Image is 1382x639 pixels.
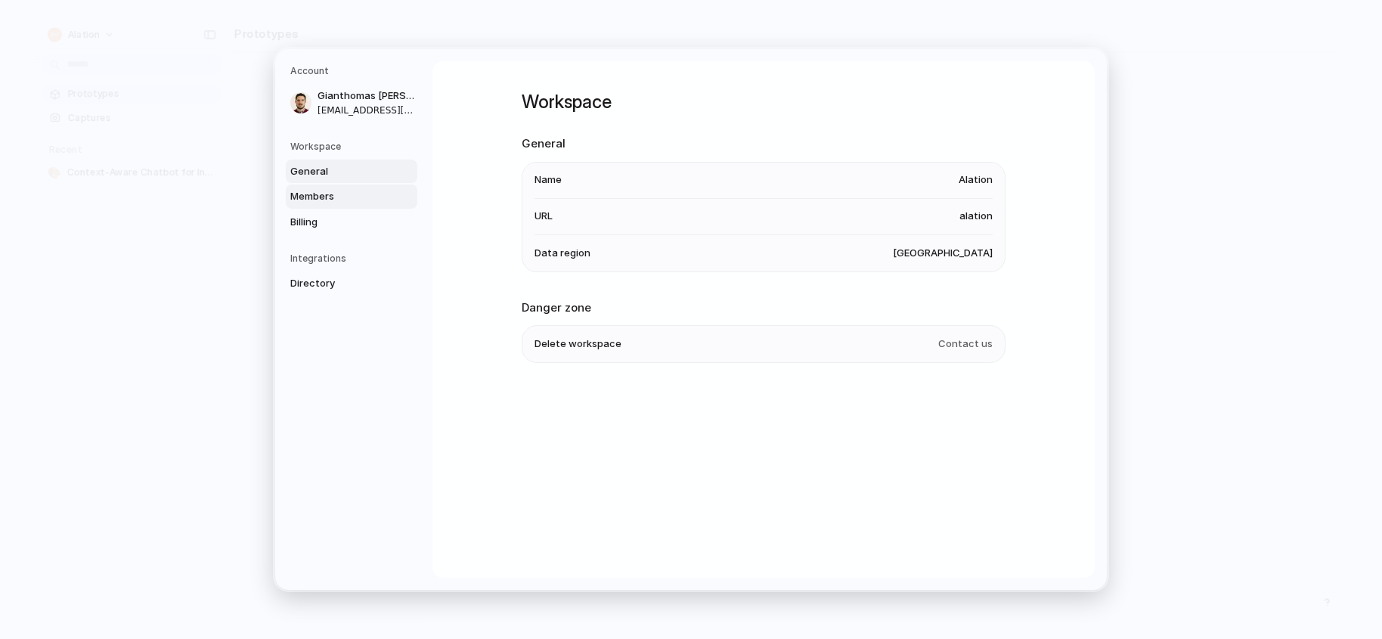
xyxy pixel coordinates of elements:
span: Alation [959,172,993,188]
a: Billing [286,210,417,234]
h5: Workspace [290,140,417,154]
h2: General [522,135,1006,153]
a: Members [286,185,417,209]
span: [EMAIL_ADDRESS][DOMAIN_NAME] [318,104,414,117]
span: Name [535,172,562,188]
h5: Integrations [290,252,417,265]
span: URL [535,209,553,224]
h2: Danger zone [522,299,1006,317]
span: Members [290,189,387,204]
span: alation [959,209,993,224]
span: Data region [535,246,590,261]
span: General [290,164,387,179]
span: [GEOGRAPHIC_DATA] [893,246,993,261]
span: Directory [290,276,387,291]
span: Billing [290,215,387,230]
h1: Workspace [522,88,1006,116]
a: General [286,160,417,184]
span: Gianthomas [PERSON_NAME] [318,88,414,104]
a: Directory [286,271,417,296]
span: Delete workspace [535,337,621,352]
h5: Account [290,64,417,78]
span: Contact us [938,337,993,352]
a: Gianthomas [PERSON_NAME][EMAIL_ADDRESS][DOMAIN_NAME] [286,84,417,122]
